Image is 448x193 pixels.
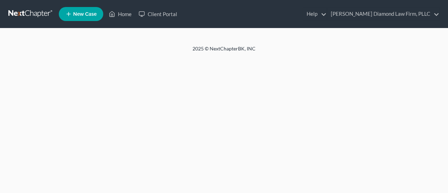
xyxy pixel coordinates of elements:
a: Help [303,8,327,20]
a: Client Portal [135,8,181,20]
new-legal-case-button: New Case [59,7,103,21]
div: 2025 © NextChapterBK, INC [24,45,423,58]
a: [PERSON_NAME] Diamond Law Firm, PLLC [327,8,439,20]
a: Home [105,8,135,20]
